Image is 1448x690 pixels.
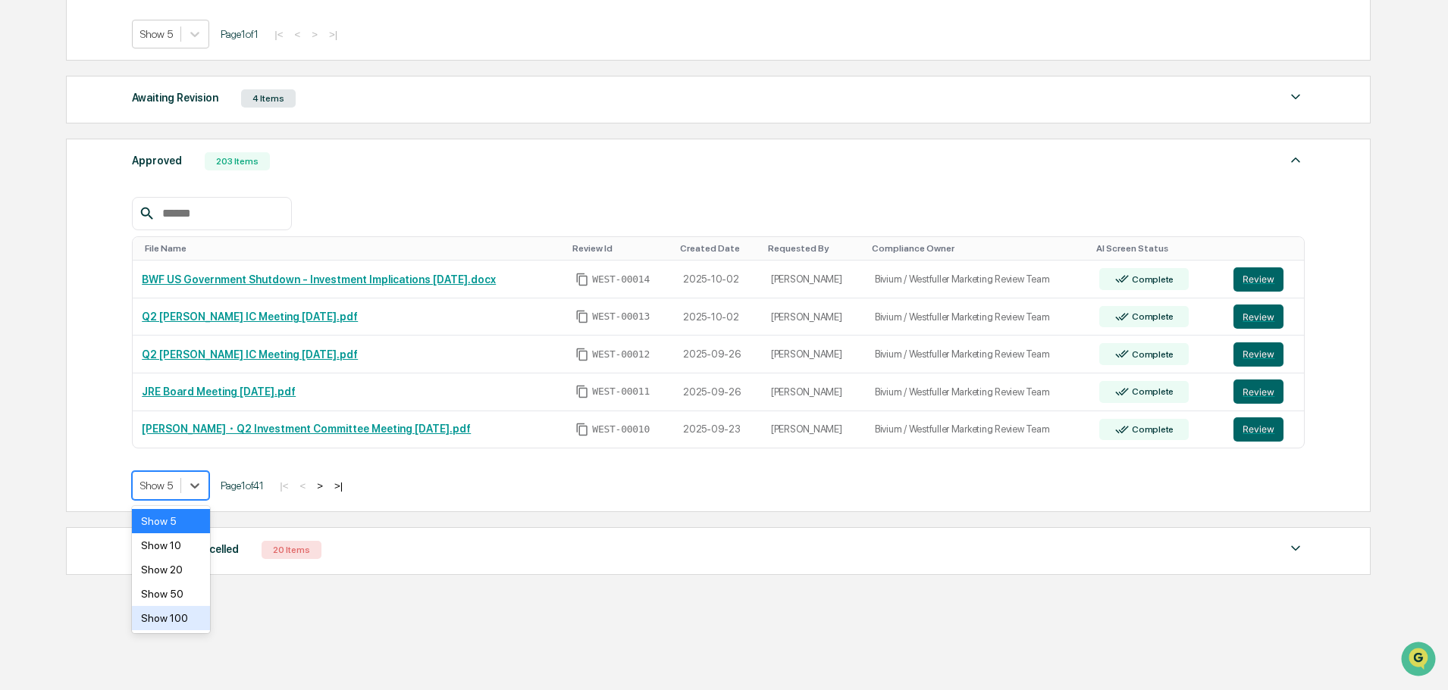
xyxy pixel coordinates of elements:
span: Page 1 of 1 [221,28,259,40]
p: How can we help? [15,32,276,56]
span: Attestations [125,310,188,325]
span: [DATE] [134,247,165,259]
td: Bivium / Westfuller Marketing Review Team [866,261,1090,298]
span: Copy Id [575,348,589,361]
span: Data Lookup [30,339,96,354]
img: caret [1287,88,1305,106]
td: [PERSON_NAME] [762,298,866,336]
div: 20 Items [262,541,321,559]
button: Review [1233,417,1283,442]
div: Show 20 [132,557,210,582]
a: Review [1233,304,1295,329]
td: 2025-09-23 [674,411,762,448]
button: Review [1233,304,1283,329]
a: BWF US Government Shutdown - Investment Implications [DATE].docx [142,273,496,286]
a: Review [1233,379,1295,404]
span: • [126,247,131,259]
img: Rachel Stanley [15,192,39,216]
button: See all [235,165,276,183]
td: [PERSON_NAME] [762,411,866,448]
div: Complete [1129,386,1174,397]
td: 2025-09-26 [674,336,762,373]
button: < [290,28,305,41]
span: Page 1 of 41 [221,479,264,492]
div: 4 Items [241,89,296,108]
button: >| [330,479,347,492]
button: |< [275,479,293,492]
div: Toggle SortBy [768,243,860,254]
div: Show 100 [132,606,210,630]
img: caret [1287,539,1305,557]
div: Toggle SortBy [145,243,560,254]
div: Complete [1129,311,1174,322]
button: > [307,28,322,41]
div: Approved [132,151,182,170]
td: Bivium / Westfuller Marketing Review Team [866,298,1090,336]
span: WEST-00013 [592,311,650,323]
span: Pylon [151,376,183,387]
td: 2025-10-02 [674,298,762,336]
div: Awaiting Revision [132,88,218,108]
button: < [295,479,310,492]
a: 🗄️Attestations [104,304,194,331]
div: Show 5 [132,509,210,533]
a: Review [1233,267,1295,292]
div: 🖐️ [15,311,27,323]
button: >| [324,28,342,41]
div: Toggle SortBy [680,243,756,254]
a: Q2 [PERSON_NAME] IC Meeting [DATE].pdf [142,348,358,361]
div: 🗄️ [110,311,122,323]
span: Copy Id [575,310,589,323]
td: [PERSON_NAME] [762,336,866,373]
a: [PERSON_NAME]・Q2 Investment Committee Meeting [DATE].pdf [142,423,471,435]
a: Q2 [PERSON_NAME] IC Meeting [DATE].pdf [142,311,358,323]
button: Review [1233,267,1283,292]
span: WEST-00011 [592,386,650,398]
span: Copy Id [575,423,589,436]
div: 203 Items [205,152,270,170]
div: Show 10 [132,533,210,557]
td: Bivium / Westfuller Marketing Review Team [866,411,1090,448]
td: Bivium / Westfuller Marketing Review Team [866,373,1090,411]
iframe: Open customer support [1399,640,1440,681]
div: Complete [1129,424,1174,435]
span: Copy Id [575,273,589,286]
a: Review [1233,417,1295,442]
img: Rachel Stanley [15,233,39,257]
a: Review [1233,342,1295,367]
img: 1746055101610-c473b297-6a78-478c-a979-82029cc54cd1 [15,116,42,143]
a: 🖐️Preclearance [9,304,104,331]
td: 2025-10-02 [674,261,762,298]
button: Review [1233,379,1283,404]
a: Powered byPylon [107,375,183,387]
div: Toggle SortBy [1236,243,1298,254]
div: Complete [1129,274,1174,285]
td: Bivium / Westfuller Marketing Review Team [866,336,1090,373]
div: Toggle SortBy [572,243,668,254]
td: [PERSON_NAME] [762,373,866,411]
td: 2025-09-26 [674,373,762,411]
span: WEST-00012 [592,348,650,361]
a: JRE Board Meeting [DATE].pdf [142,386,296,398]
span: Copy Id [575,385,589,398]
div: Start new chat [68,116,249,131]
button: Review [1233,342,1283,367]
td: [PERSON_NAME] [762,261,866,298]
img: 8933085812038_c878075ebb4cc5468115_72.jpg [32,116,59,143]
div: Toggle SortBy [872,243,1084,254]
div: Show 50 [132,582,210,606]
a: 🔎Data Lookup [9,333,102,360]
span: WEST-00014 [592,273,650,286]
img: caret [1287,151,1305,169]
span: WEST-00010 [592,423,650,436]
span: [PERSON_NAME] [47,206,123,218]
span: • [126,206,131,218]
span: Preclearance [30,310,98,325]
button: > [312,479,328,492]
div: Toggle SortBy [1096,243,1218,254]
span: [DATE] [134,206,165,218]
button: |< [270,28,287,41]
div: 🔎 [15,340,27,352]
